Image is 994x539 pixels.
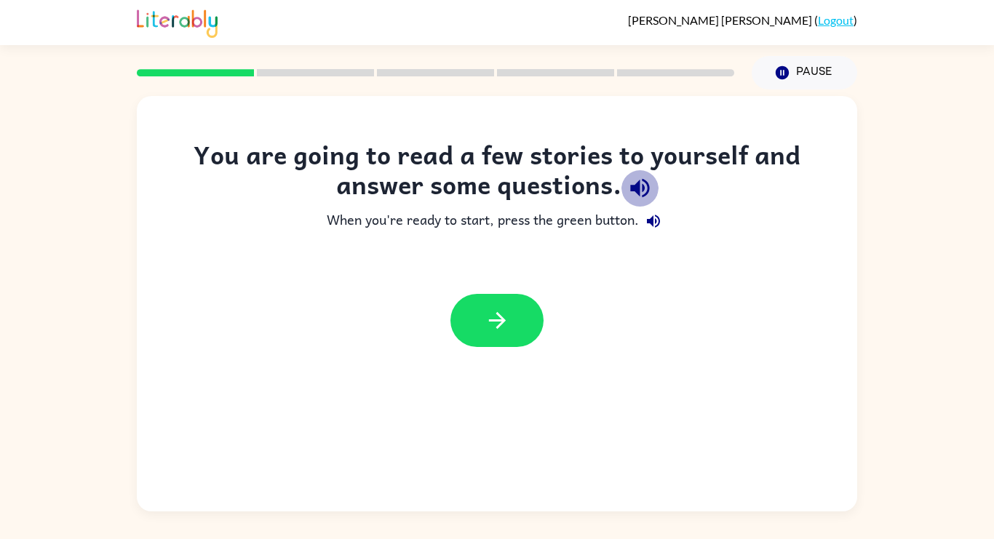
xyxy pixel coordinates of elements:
button: Pause [752,56,857,89]
span: [PERSON_NAME] [PERSON_NAME] [628,13,814,27]
a: Logout [818,13,854,27]
div: You are going to read a few stories to yourself and answer some questions. [166,140,828,207]
div: When you're ready to start, press the green button. [166,207,828,236]
img: Literably [137,6,218,38]
div: ( ) [628,13,857,27]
